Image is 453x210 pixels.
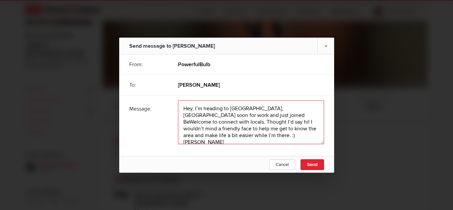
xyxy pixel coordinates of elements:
[129,56,168,73] div: From:
[317,38,334,54] a: ×
[307,162,318,167] span: Send
[178,81,220,88] b: [PERSON_NAME]
[178,61,210,68] b: PowerfulBulb
[129,77,168,93] div: To:
[301,159,324,170] button: Send
[129,38,215,54] div: Send message to [PERSON_NAME]
[276,162,289,167] span: Cancel
[129,100,168,117] div: Message:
